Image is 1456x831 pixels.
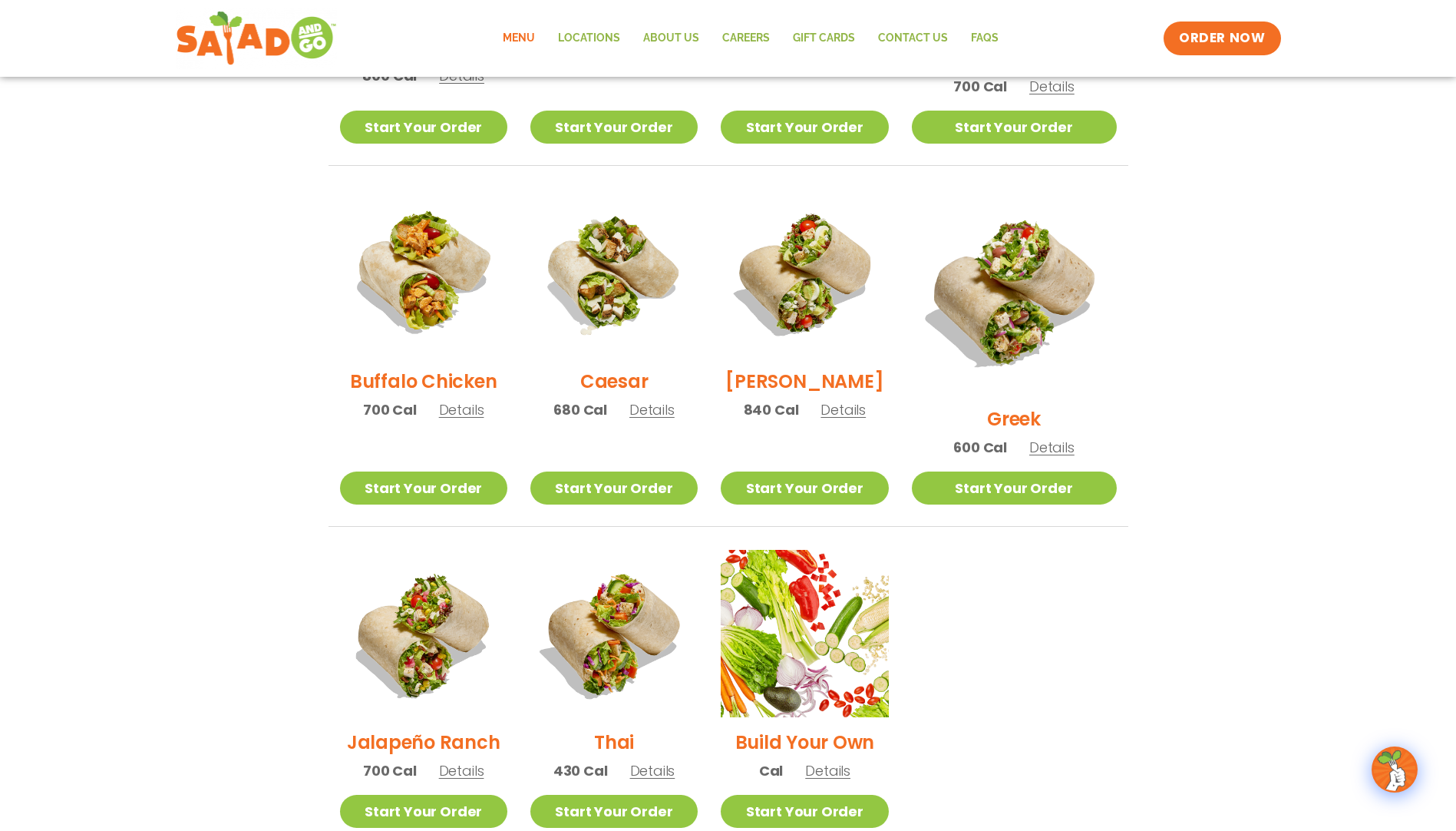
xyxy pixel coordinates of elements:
[491,21,546,56] a: Menu
[735,729,875,756] h2: Build Your Own
[340,472,507,505] a: Start Your Order
[721,472,888,505] a: Start Your Order
[721,550,888,717] img: Product photo for Build Your Own
[1164,22,1280,55] a: ORDER NOW
[439,400,484,419] span: Details
[363,760,417,781] span: 700 Cal
[1373,748,1416,791] img: wpChatIcon
[912,189,1117,394] img: Product photo for Greek Wrap
[912,111,1117,144] a: Start Your Order
[553,399,607,420] span: 680 Cal
[867,21,959,56] a: Contact Us
[176,8,338,69] img: new-SAG-logo-768×292
[340,189,507,356] img: Product photo for Buffalo Chicken Wrap
[721,795,888,828] a: Start Your Order
[530,472,698,505] a: Start Your Order
[553,760,608,781] span: 430 Cal
[721,111,888,144] a: Start Your Order
[721,189,888,356] img: Product photo for Cobb Wrap
[629,400,675,419] span: Details
[530,550,698,717] img: Product photo for Thai Wrap
[632,21,711,56] a: About Us
[805,761,850,780] span: Details
[725,368,883,395] h2: [PERSON_NAME]
[491,21,1010,56] nav: Menu
[340,550,507,717] img: Product photo for Jalapeño Ranch Wrap
[439,761,484,780] span: Details
[711,21,781,56] a: Careers
[350,368,497,395] h2: Buffalo Chicken
[953,437,1007,458] span: 600 Cal
[959,21,1010,56] a: FAQs
[594,729,634,756] h2: Thai
[546,21,632,56] a: Locations
[340,795,507,828] a: Start Your Order
[1029,438,1075,457] span: Details
[953,76,1007,97] span: 700 Cal
[1179,29,1265,48] span: ORDER NOW
[347,729,500,756] h2: Jalapeño Ranch
[340,111,507,144] a: Start Your Order
[530,189,698,356] img: Product photo for Caesar Wrap
[987,406,1041,432] h2: Greek
[744,399,799,420] span: 840 Cal
[912,472,1117,505] a: Start Your Order
[363,399,417,420] span: 700 Cal
[530,795,698,828] a: Start Your Order
[530,111,698,144] a: Start Your Order
[759,760,783,781] span: Cal
[781,21,867,56] a: GIFT CARDS
[820,400,866,419] span: Details
[1029,77,1075,96] span: Details
[580,368,649,395] h2: Caesar
[630,761,675,780] span: Details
